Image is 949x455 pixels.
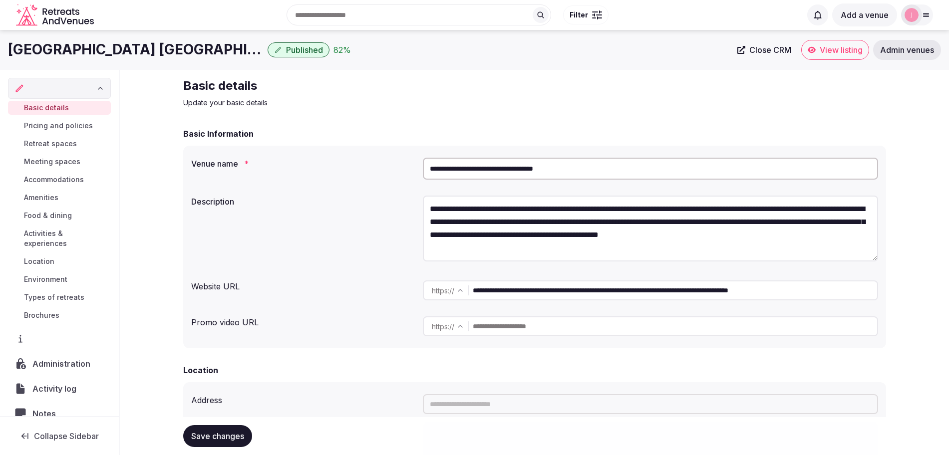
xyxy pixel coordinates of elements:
[24,103,69,113] span: Basic details
[32,358,94,370] span: Administration
[183,128,254,140] h2: Basic Information
[333,44,351,56] div: 82 %
[8,308,111,322] a: Brochures
[191,312,415,328] div: Promo video URL
[34,431,99,441] span: Collapse Sidebar
[832,3,897,26] button: Add a venue
[268,42,329,57] button: Published
[24,274,67,284] span: Environment
[24,193,58,203] span: Amenities
[24,175,84,185] span: Accommodations
[832,10,897,20] a: Add a venue
[191,198,415,206] label: Description
[24,256,54,266] span: Location
[183,364,218,376] h2: Location
[8,155,111,169] a: Meeting spaces
[8,191,111,205] a: Amenities
[8,425,111,447] button: Collapse Sidebar
[8,40,264,59] h1: [GEOGRAPHIC_DATA] [GEOGRAPHIC_DATA] [GEOGRAPHIC_DATA]
[333,44,351,56] button: 82%
[8,353,111,374] a: Administration
[16,4,96,26] svg: Retreats and Venues company logo
[24,211,72,221] span: Food & dining
[8,272,111,286] a: Environment
[24,157,80,167] span: Meeting spaces
[183,98,519,108] p: Update your basic details
[32,383,80,395] span: Activity log
[8,173,111,187] a: Accommodations
[8,378,111,399] a: Activity log
[191,390,415,406] div: Address
[16,4,96,26] a: Visit the homepage
[731,40,797,60] a: Close CRM
[24,139,77,149] span: Retreat spaces
[8,137,111,151] a: Retreat spaces
[8,290,111,304] a: Types of retreats
[8,227,111,250] a: Activities & experiences
[905,8,919,22] img: jen-7867
[563,5,609,24] button: Filter
[820,45,863,55] span: View listing
[873,40,941,60] a: Admin venues
[8,101,111,115] a: Basic details
[24,121,93,131] span: Pricing and policies
[191,160,415,168] label: Venue name
[24,292,84,302] span: Types of retreats
[286,45,323,55] span: Published
[191,276,415,292] div: Website URL
[191,431,244,441] span: Save changes
[24,310,59,320] span: Brochures
[183,78,519,94] h2: Basic details
[570,10,588,20] span: Filter
[8,403,111,424] a: Notes
[8,254,111,268] a: Location
[24,228,107,248] span: Activities & experiences
[801,40,869,60] a: View listing
[32,408,60,420] span: Notes
[8,119,111,133] a: Pricing and policies
[183,425,252,447] button: Save changes
[880,45,934,55] span: Admin venues
[8,209,111,223] a: Food & dining
[749,45,791,55] span: Close CRM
